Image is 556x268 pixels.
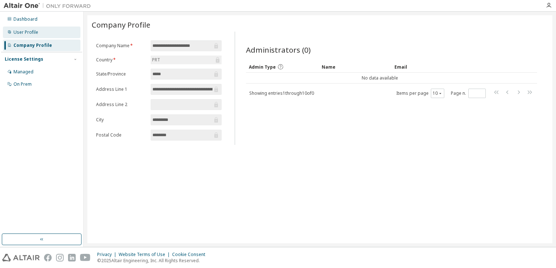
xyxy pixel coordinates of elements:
[2,254,40,261] img: altair_logo.svg
[96,102,146,107] label: Address Line 2
[4,2,95,9] img: Altair One
[13,29,38,35] div: User Profile
[96,71,146,77] label: State/Province
[151,56,161,64] div: PRT
[68,254,76,261] img: linkedin.svg
[394,61,461,73] div: Email
[433,90,442,96] button: 10
[322,61,389,73] div: Name
[44,254,52,261] img: facebook.svg
[151,56,222,64] div: PRT
[97,252,119,257] div: Privacy
[96,132,146,138] label: Postal Code
[96,86,146,92] label: Address Line 1
[119,252,172,257] div: Website Terms of Use
[96,117,146,123] label: City
[92,20,150,30] span: Company Profile
[97,257,210,264] p: © 2025 Altair Engineering, Inc. All Rights Reserved.
[13,42,52,48] div: Company Profile
[96,57,146,63] label: Country
[13,81,32,87] div: On Prem
[80,254,91,261] img: youtube.svg
[246,73,514,84] td: No data available
[5,56,43,62] div: License Settings
[249,90,314,96] span: Showing entries 1 through 10 of 0
[451,89,486,98] span: Page n.
[96,43,146,49] label: Company Name
[396,89,444,98] span: Items per page
[246,45,311,55] span: Administrators (0)
[56,254,64,261] img: instagram.svg
[13,16,37,22] div: Dashboard
[249,64,276,70] span: Admin Type
[172,252,210,257] div: Cookie Consent
[13,69,33,75] div: Managed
